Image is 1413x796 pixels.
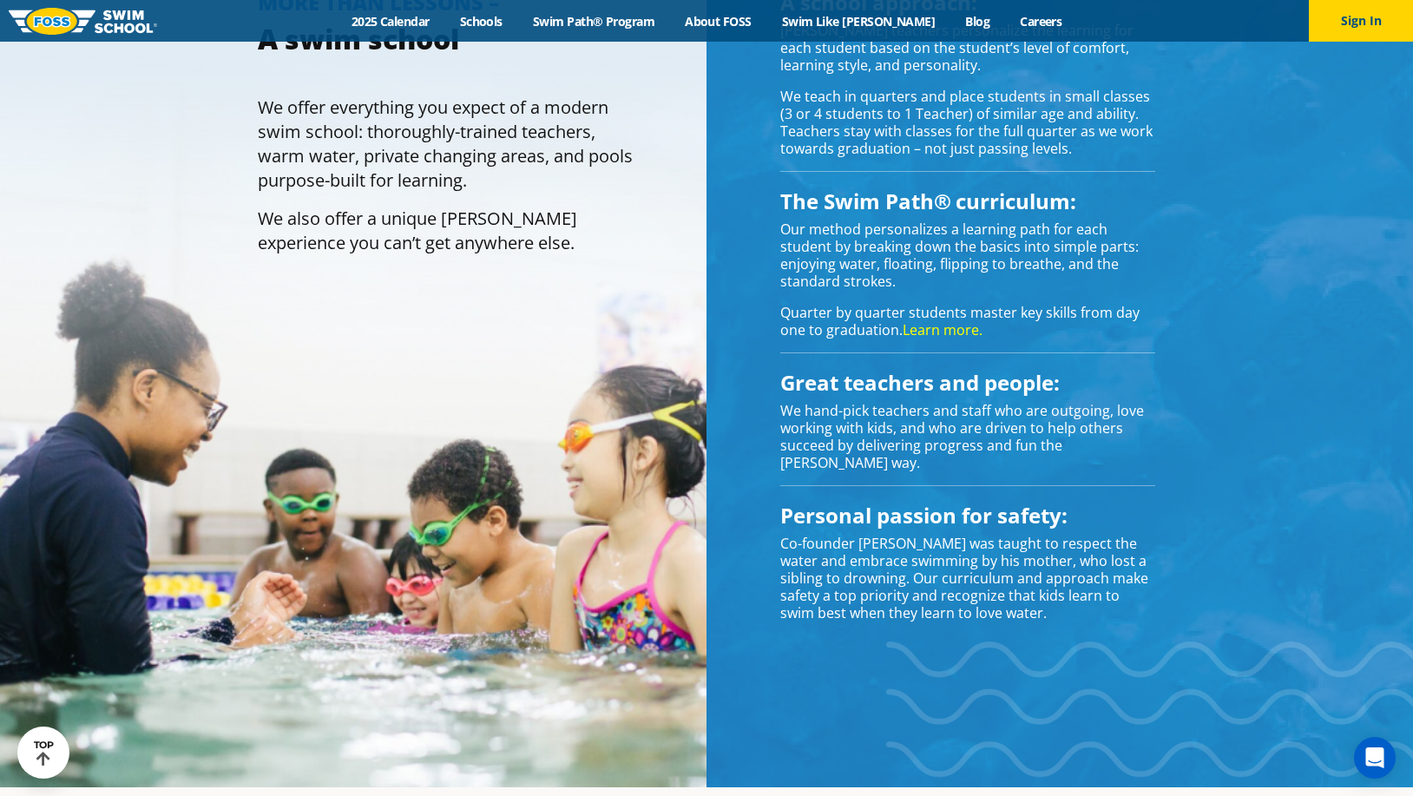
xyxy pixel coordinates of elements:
[780,402,1155,471] p: We hand-pick teachers and staff who are outgoing, love working with kids, and who are driven to h...
[766,13,950,30] a: Swim Like [PERSON_NAME]
[258,95,633,193] p: We offer everything you expect of a modern swim school: thoroughly-trained teachers, warm water, ...
[670,13,767,30] a: About FOSS
[903,320,983,339] a: Learn more.
[780,368,1060,397] span: Great teachers and people:
[780,22,1155,74] p: [PERSON_NAME] teachers personalize the learning for each student based on the student’s level of ...
[780,535,1155,622] p: Co-founder [PERSON_NAME] was taught to respect the water and embrace swimming by his mother, who ...
[1354,737,1396,779] div: Open Intercom Messenger
[780,220,1155,290] p: Our method personalizes a learning path for each student by breaking down the basics into simple ...
[336,13,444,30] a: 2025 Calendar
[780,501,1068,530] span: Personal passion for safety:
[34,740,54,766] div: TOP
[780,88,1155,157] p: We teach in quarters and place students in small classes (3 or 4 students to 1 Teacher) of simila...
[950,13,1005,30] a: Blog
[444,13,517,30] a: Schools
[1005,13,1077,30] a: Careers
[9,8,157,35] img: FOSS Swim School Logo
[258,22,633,56] h3: A swim school
[780,187,1076,215] span: The Swim Path® curriculum:
[258,207,633,255] p: We also offer a unique [PERSON_NAME] experience you can’t get anywhere else.
[780,304,1155,339] p: Quarter by quarter students master key skills from day one to graduation.
[517,13,669,30] a: Swim Path® Program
